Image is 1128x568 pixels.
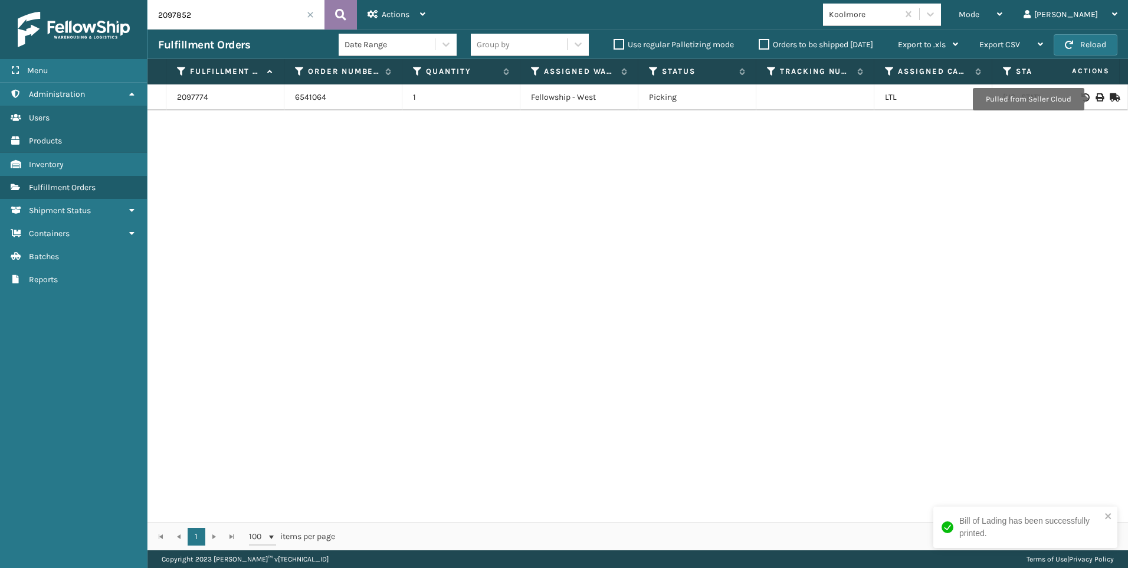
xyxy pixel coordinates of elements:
[477,38,510,51] div: Group by
[1035,61,1117,81] span: Actions
[29,113,50,123] span: Users
[345,38,436,51] div: Date Range
[959,9,979,19] span: Mode
[18,12,130,47] img: logo
[29,182,96,192] span: Fulfillment Orders
[29,228,70,239] span: Containers
[27,66,48,76] span: Menu
[992,84,1110,110] td: [US_STATE]
[520,84,638,110] td: Fellowship - West
[29,89,85,99] span: Administration
[614,40,734,50] label: Use regular Palletizing mode
[759,40,873,50] label: Orders to be shipped [DATE]
[29,159,64,169] span: Inventory
[1104,511,1113,523] button: close
[829,8,899,21] div: Koolmore
[177,92,208,103] a: 2097774
[898,66,969,77] label: Assigned Carrier Service
[249,528,335,546] span: items per page
[898,40,946,50] span: Export to .xls
[1016,66,1087,77] label: State
[662,66,733,77] label: Status
[308,66,379,77] label: Order Number
[959,515,1101,540] div: Bill of Lading has been successfully printed.
[874,84,992,110] td: LTL
[284,84,402,110] td: 6541064
[188,528,205,546] a: 1
[1110,93,1117,102] i: Mark as Shipped
[382,9,409,19] span: Actions
[158,38,250,52] h3: Fulfillment Orders
[638,84,756,110] td: Picking
[1054,34,1117,56] button: Reload
[1096,93,1103,102] i: Print BOL
[162,550,329,568] p: Copyright 2023 [PERSON_NAME]™ v [TECHNICAL_ID]
[780,66,851,77] label: Tracking Number
[190,66,261,77] label: Fulfillment Order Id
[352,531,1115,543] div: 1 - 1 of 1 items
[1081,93,1088,102] i: Void BOL
[29,252,59,262] span: Batches
[979,40,1020,50] span: Export CSV
[426,66,497,77] label: Quantity
[29,136,62,146] span: Products
[29,275,58,285] span: Reports
[402,84,520,110] td: 1
[544,66,615,77] label: Assigned Warehouse
[29,205,91,216] span: Shipment Status
[249,531,267,543] span: 100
